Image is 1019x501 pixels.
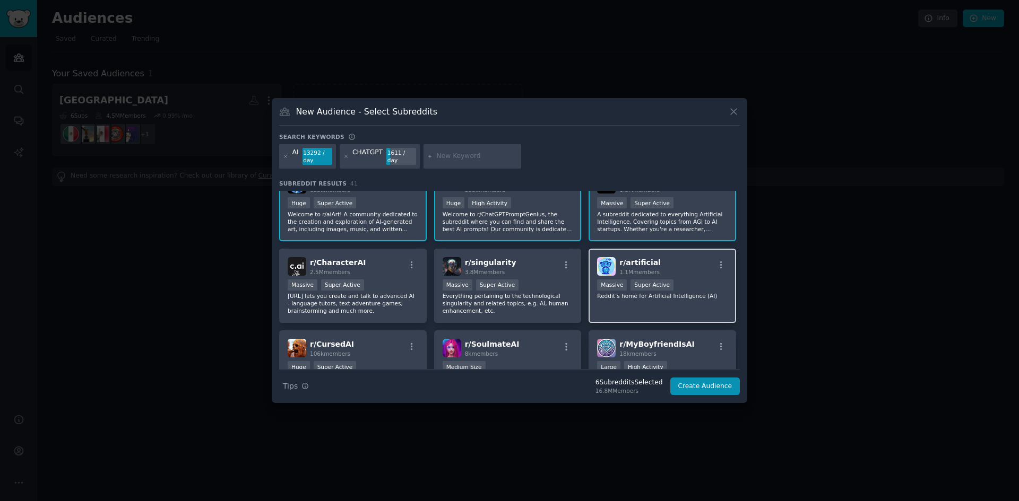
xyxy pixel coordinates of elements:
[310,258,366,267] span: r/ CharacterAI
[352,148,383,165] div: CHATGPT
[296,106,437,117] h3: New Audience - Select Subreddits
[631,279,673,291] div: Super Active
[619,269,660,275] span: 1.1M members
[597,292,728,300] p: Reddit’s home for Artificial Intelligence (AI)
[597,210,728,233] p: A subreddit dedicated to everything Artificial Intelligence. Covering topics from AGI to AI start...
[314,361,357,372] div: Super Active
[465,350,498,357] span: 8k members
[595,378,663,388] div: 6 Subreddit s Selected
[437,152,517,161] input: New Keyword
[631,197,673,208] div: Super Active
[288,361,310,372] div: Huge
[310,340,354,348] span: r/ CursedAI
[321,279,364,291] div: Super Active
[279,377,313,395] button: Tips
[279,133,344,140] h3: Search keywords
[386,148,416,165] div: 1611 / day
[288,292,418,314] p: [URL] lets you create and talk to advanced AI - language tutors, text adventure games, brainstorm...
[465,269,505,275] span: 3.8M members
[443,339,461,357] img: SoulmateAI
[310,269,350,275] span: 2.5M members
[283,381,298,392] span: Tips
[350,180,358,187] span: 41
[619,340,694,348] span: r/ MyBoyfriendIsAI
[443,197,465,208] div: Huge
[595,387,663,394] div: 16.8M Members
[288,210,418,233] p: Welcome to r/aiArt! A community dedicated to the creation and exploration of AI-generated art, in...
[597,257,616,276] img: artificial
[476,279,519,291] div: Super Active
[292,148,299,165] div: AI
[619,258,661,267] span: r/ artificial
[303,148,332,165] div: 13292 / day
[314,197,357,208] div: Super Active
[465,258,516,267] span: r/ singularity
[310,350,350,357] span: 106k members
[597,197,627,208] div: Massive
[443,210,573,233] p: Welcome to r/ChatGPTPromptGenius, the subreddit where you can find and share the best AI prompts!...
[670,377,740,395] button: Create Audience
[597,339,616,357] img: MyBoyfriendIsAI
[288,339,306,357] img: CursedAI
[597,361,620,372] div: Large
[443,257,461,276] img: singularity
[619,350,656,357] span: 18k members
[597,279,627,291] div: Massive
[443,279,472,291] div: Massive
[468,197,511,208] div: High Activity
[443,292,573,314] p: Everything pertaining to the technological singularity and related topics, e.g. AI, human enhance...
[465,340,520,348] span: r/ SoulmateAI
[279,180,347,187] span: Subreddit Results
[443,361,486,372] div: Medium Size
[288,279,317,291] div: Massive
[288,257,306,276] img: CharacterAI
[288,197,310,208] div: Huge
[624,361,667,372] div: High Activity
